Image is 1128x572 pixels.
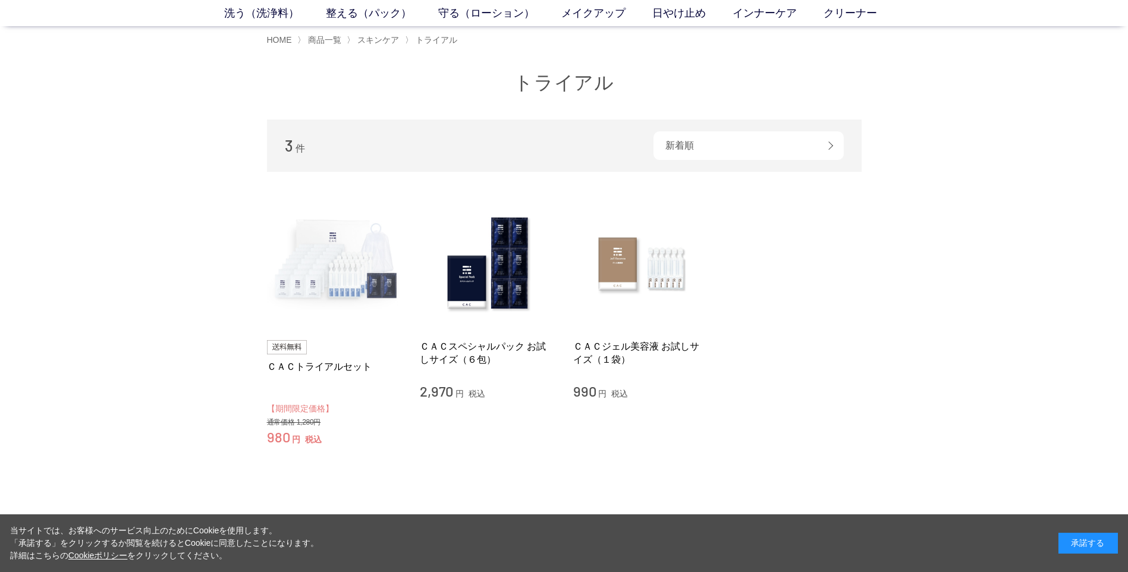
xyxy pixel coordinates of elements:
a: インナーケア [733,5,824,21]
a: ＣＡＣトライアルセット [267,360,403,373]
span: スキンケア [357,35,399,45]
div: 当サイトでは、お客様へのサービス向上のためにCookieを使用します。 「承諾する」をクリックするか閲覧を続けるとCookieに同意したことになります。 詳細はこちらの をクリックしてください。 [10,524,319,562]
span: 980 [267,428,290,445]
a: ＣＡＣスペシャルパック お試しサイズ（６包） [420,340,555,366]
span: 円 [598,389,607,398]
li: 〉 [405,34,460,46]
span: 税込 [305,435,322,444]
h1: トライアル [267,70,862,96]
a: 商品一覧 [306,35,341,45]
a: ＣＡＣジェル美容液 お試しサイズ（１袋） [573,340,709,366]
a: 守る（ローション） [438,5,561,21]
a: クリーナー [824,5,904,21]
a: スキンケア [355,35,399,45]
a: 日やけ止め [652,5,733,21]
li: 〉 [347,34,402,46]
span: 件 [296,143,305,153]
a: 整える（パック） [326,5,438,21]
li: 〉 [297,34,344,46]
span: 円 [292,435,300,444]
a: 洗う（洗浄料） [224,5,326,21]
img: ＣＡＣジェル美容液 お試しサイズ（１袋） [573,196,709,331]
a: トライアル [413,35,457,45]
img: ＣＡＣスペシャルパック お試しサイズ（６包） [420,196,555,331]
span: 税込 [611,389,628,398]
div: 新着順 [653,131,844,160]
span: 円 [455,389,464,398]
img: 送料無料 [267,340,307,354]
span: トライアル [416,35,457,45]
div: 通常価格 1,280円 [267,418,403,428]
span: 税込 [469,389,485,398]
a: HOME [267,35,292,45]
span: 商品一覧 [308,35,341,45]
span: 990 [573,382,596,400]
img: ＣＡＣトライアルセット [267,196,403,331]
span: 3 [285,136,293,155]
div: 【期間限定価格】 [267,402,403,416]
a: メイクアップ [561,5,652,21]
span: 2,970 [420,382,453,400]
a: Cookieポリシー [68,551,128,560]
div: 承諾する [1058,533,1118,554]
